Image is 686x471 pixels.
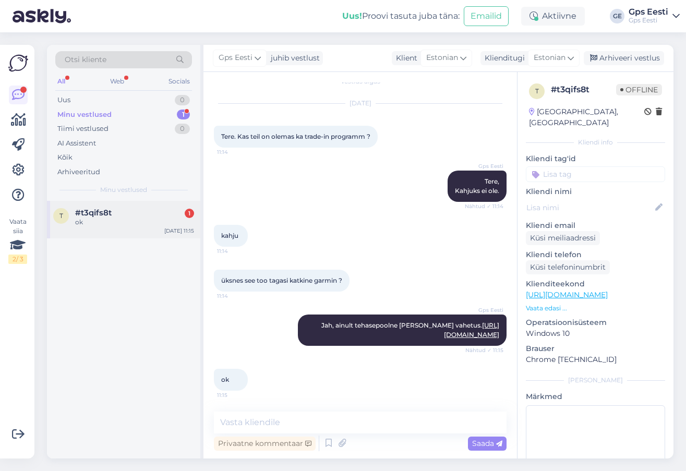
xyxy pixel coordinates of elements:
input: Lisa nimi [526,202,653,213]
span: Tere. Kas teil on olemas ka trade-in programm ? [221,132,370,140]
p: Kliendi nimi [526,186,665,197]
div: Uus [57,95,70,105]
div: 0 [175,95,190,105]
div: juhib vestlust [267,53,320,64]
div: Proovi tasuta juba täna: [342,10,460,22]
span: 11:15 [217,391,256,399]
div: [DATE] 11:15 [164,227,194,235]
div: Aktiivne [521,7,585,26]
span: Saada [472,439,502,448]
p: Kliendi email [526,220,665,231]
div: 0 [175,124,190,134]
p: Klienditeekond [526,279,665,289]
a: Gps EestiGps Eesti [629,8,680,25]
span: üksnes see too tagasi katkine garmin ? [221,276,342,284]
p: Vaata edasi ... [526,304,665,313]
div: Kliendi info [526,138,665,147]
a: [URL][DOMAIN_NAME] [526,290,608,299]
div: Klienditugi [480,53,525,64]
span: Offline [616,84,662,95]
span: Nähtud ✓ 11:15 [464,346,503,354]
button: Emailid [464,6,509,26]
div: Arhiveeri vestlus [584,51,664,65]
span: Nähtud ✓ 11:14 [464,202,503,210]
div: Gps Eesti [629,8,668,16]
div: Minu vestlused [57,110,112,120]
div: 1 [185,209,194,218]
div: Tiimi vestlused [57,124,109,134]
span: Estonian [534,52,565,64]
span: 11:14 [217,247,256,255]
span: ok [221,376,229,383]
span: Estonian [426,52,458,64]
p: Kliendi telefon [526,249,665,260]
div: Arhiveeritud [57,167,100,177]
span: 11:14 [217,292,256,300]
div: Klient [392,53,417,64]
div: Socials [166,75,192,88]
p: Brauser [526,343,665,354]
span: t [535,87,539,95]
div: ok [75,218,194,227]
div: # t3qifs8t [551,83,616,96]
div: Vaata siia [8,217,27,264]
div: [PERSON_NAME] [526,376,665,385]
span: #t3qifs8t [75,208,112,218]
span: kahju [221,232,238,239]
p: Kliendi tag'id [526,153,665,164]
div: Küsi telefoninumbrit [526,260,610,274]
p: Operatsioonisüsteem [526,317,665,328]
input: Lisa tag [526,166,665,182]
div: [DATE] [214,99,507,108]
span: Gps Eesti [464,306,503,314]
b: Uus! [342,11,362,21]
p: Märkmed [526,391,665,402]
div: Web [108,75,126,88]
div: 2 / 3 [8,255,27,264]
span: Jah, ainult tehasepoolne [PERSON_NAME] vahetus. [321,321,499,339]
div: Privaatne kommentaar [214,437,316,451]
span: Gps Eesti [219,52,252,64]
span: 11:14 [217,148,256,156]
div: GE [610,9,624,23]
span: Minu vestlused [100,185,147,195]
p: Windows 10 [526,328,665,339]
div: 1 [177,110,190,120]
div: Kõik [57,152,73,163]
span: Otsi kliente [65,54,106,65]
div: Gps Eesti [629,16,668,25]
span: Gps Eesti [464,162,503,170]
div: All [55,75,67,88]
img: Askly Logo [8,53,28,73]
div: [GEOGRAPHIC_DATA], [GEOGRAPHIC_DATA] [529,106,644,128]
p: Chrome [TECHNICAL_ID] [526,354,665,365]
div: Küsi meiliaadressi [526,231,600,245]
div: AI Assistent [57,138,96,149]
span: t [59,212,63,220]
